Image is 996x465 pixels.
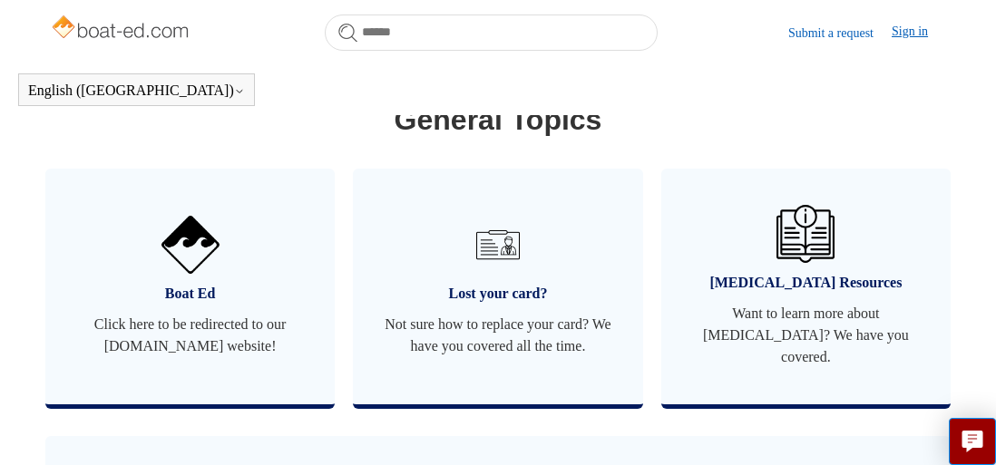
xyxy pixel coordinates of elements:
img: 01HZPCYVNCVF44JPJQE4DN11EA [161,216,220,274]
a: Lost your card? Not sure how to replace your card? We have you covered all the time. [353,169,642,404]
a: Submit a request [788,24,892,43]
span: Want to learn more about [MEDICAL_DATA]? We have you covered. [688,303,923,368]
img: 01HZPCYVZMCNPYXCC0DPA2R54M [776,205,835,263]
span: [MEDICAL_DATA] Resources [688,272,923,294]
span: Boat Ed [73,283,308,305]
img: Boat-Ed Help Center home page [50,11,194,47]
a: [MEDICAL_DATA] Resources Want to learn more about [MEDICAL_DATA]? We have you covered. [661,169,951,404]
input: Search [325,15,658,51]
span: Lost your card? [380,283,615,305]
span: Not sure how to replace your card? We have you covered all the time. [380,314,615,357]
img: 01HZPCYVT14CG9T703FEE4SFXC [469,216,527,274]
h1: General Topics [50,98,946,141]
a: Boat Ed Click here to be redirected to our [DOMAIN_NAME] website! [45,169,335,404]
span: Click here to be redirected to our [DOMAIN_NAME] website! [73,314,308,357]
button: English ([GEOGRAPHIC_DATA]) [28,82,245,99]
a: Sign in [892,22,946,44]
button: Live chat [949,418,996,465]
